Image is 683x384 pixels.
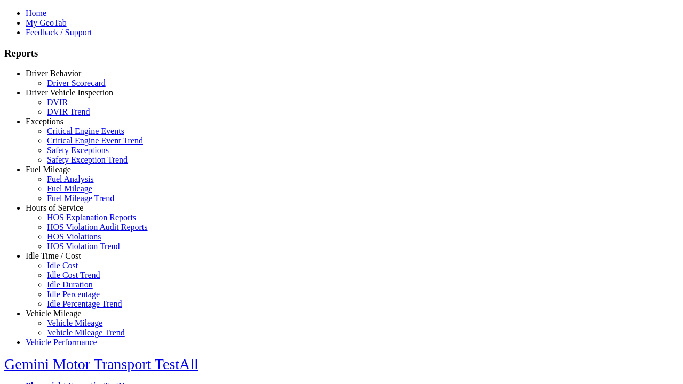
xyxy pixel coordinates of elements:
[47,318,102,327] a: Vehicle Mileage
[47,232,101,241] a: HOS Violations
[47,136,143,145] a: Critical Engine Event Trend
[47,328,125,337] a: Vehicle Mileage Trend
[47,222,148,231] a: HOS Violation Audit Reports
[26,165,71,174] a: Fuel Mileage
[26,69,81,78] a: Driver Behavior
[26,9,46,18] a: Home
[47,98,68,107] a: DVIR
[47,155,128,164] a: Safety Exception Trend
[4,356,198,372] a: Gemini Motor Transport TestAll
[47,174,94,183] a: Fuel Analysis
[26,88,113,97] a: Driver Vehicle Inspection
[47,107,90,116] a: DVIR Trend
[26,28,92,37] a: Feedback / Support
[47,280,93,289] a: Idle Duration
[26,203,83,212] a: Hours of Service
[47,242,120,251] a: HOS Violation Trend
[47,78,106,87] a: Driver Scorecard
[26,117,63,126] a: Exceptions
[26,251,81,260] a: Idle Time / Cost
[47,146,109,155] a: Safety Exceptions
[47,270,100,279] a: Idle Cost Trend
[26,309,81,318] a: Vehicle Mileage
[26,18,67,27] a: My GeoTab
[47,184,92,193] a: Fuel Mileage
[47,299,122,308] a: Idle Percentage Trend
[47,261,78,270] a: Idle Cost
[26,338,97,347] a: Vehicle Performance
[47,213,136,222] a: HOS Explanation Reports
[4,47,679,59] h3: Reports
[47,126,124,135] a: Critical Engine Events
[47,194,114,203] a: Fuel Mileage Trend
[47,290,100,299] a: Idle Percentage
